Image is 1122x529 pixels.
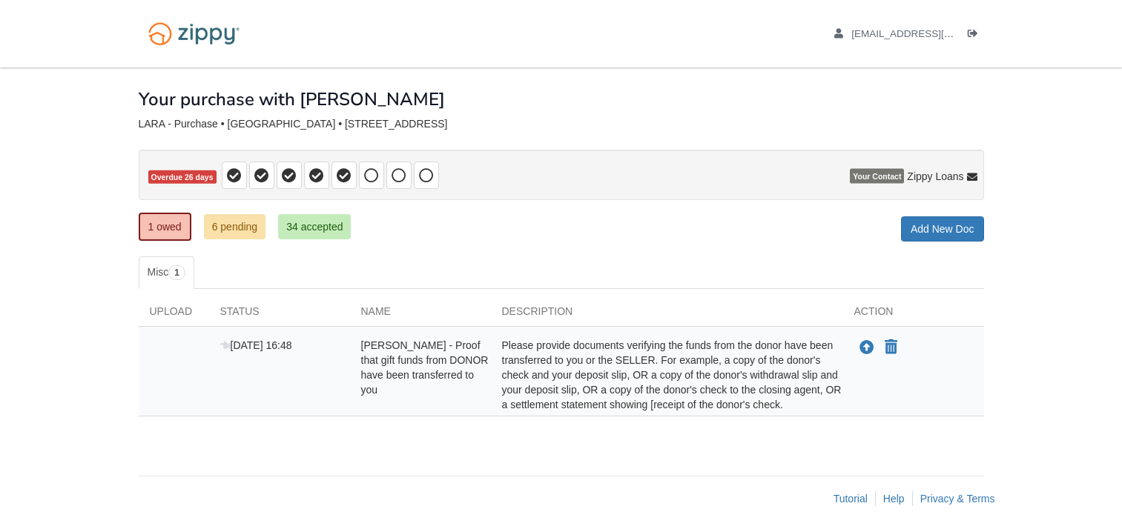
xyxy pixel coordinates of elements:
[139,118,984,130] div: LARA - Purchase • [GEOGRAPHIC_DATA] • [STREET_ADDRESS]
[361,339,489,396] span: [PERSON_NAME] - Proof that gift funds from DONOR have been transferred to you
[850,169,904,184] span: Your Contact
[148,170,217,184] span: Overdue 26 days
[139,213,191,241] a: 1 owed
[139,304,209,326] div: Upload
[204,214,266,239] a: 6 pending
[139,15,249,53] img: Logo
[168,265,185,280] span: 1
[491,304,843,326] div: Description
[843,304,984,326] div: Action
[920,493,995,505] a: Privacy & Terms
[834,493,868,505] a: Tutorial
[220,339,292,351] span: [DATE] 16:48
[209,304,350,326] div: Status
[901,216,984,242] a: Add New Doc
[278,214,351,239] a: 34 accepted
[491,338,843,412] div: Please provide documents verifying the funds from the donor have been transferred to you or the S...
[883,339,899,356] button: Declare Raquel Lara - Proof that gift funds from DONOR have been transferred to you not applicable
[139,90,445,109] h1: Your purchase with [PERSON_NAME]
[834,28,1022,43] a: edit profile
[858,338,876,357] button: Upload Raquel Lara - Proof that gift funds from DONOR have been transferred to you
[139,256,194,289] a: Misc
[851,28,1021,39] span: raq2121@myyahoo.com
[350,304,491,326] div: Name
[907,169,963,184] span: Zippy Loans
[883,493,905,505] a: Help
[968,28,984,43] a: Log out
